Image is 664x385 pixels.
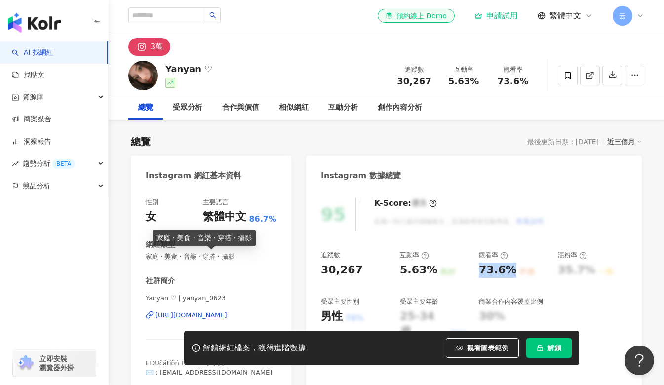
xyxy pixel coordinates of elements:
[446,338,519,358] button: 觀看圖表範例
[607,135,642,148] div: 近三個月
[619,10,626,21] span: 云
[321,170,401,181] div: Instagram 數據總覽
[146,239,175,250] div: 網紅類型
[203,198,229,207] div: 主要語言
[146,311,276,320] a: [URL][DOMAIN_NAME]
[203,209,246,225] div: 繁體中文
[23,175,50,197] span: 競品分析
[146,294,276,303] span: Yanyan ♡ | yanyan_0623
[400,263,437,278] div: 5.63%
[138,102,153,114] div: 總覽
[479,263,516,278] div: 73.6%
[209,12,216,19] span: search
[146,359,272,376] span: EDUčätiõń ENFP #小小兵 𝕄𝕚𝕟𝕚𝕠𝕟𝕤 ✉️：[EMAIL_ADDRESS][DOMAIN_NAME]
[547,344,561,352] span: 解鎖
[16,355,35,371] img: chrome extension
[527,138,599,146] div: 最後更新日期：[DATE]
[374,198,437,209] div: K-Score :
[549,10,581,21] span: 繁體中文
[321,309,343,324] div: 男性
[479,251,508,260] div: 觀看率
[386,11,447,21] div: 預約線上 Demo
[23,86,43,108] span: 資源庫
[321,263,363,278] div: 30,267
[537,345,544,351] span: lock
[249,214,276,225] span: 86.7%
[128,38,170,56] button: 3萬
[153,230,256,246] div: 家庭 · 美食 · 音樂 · 穿搭 · 攝影
[494,65,532,75] div: 觀看率
[321,297,359,306] div: 受眾主要性別
[146,276,175,286] div: 社群簡介
[328,102,358,114] div: 互動分析
[13,350,96,377] a: chrome extension立即安裝 瀏覽器外掛
[173,102,202,114] div: 受眾分析
[321,251,340,260] div: 追蹤數
[131,135,151,149] div: 總覽
[146,252,276,261] span: 家庭 · 美食 · 音樂 · 穿搭 · 攝影
[146,209,156,225] div: 女
[378,9,455,23] a: 預約線上 Demo
[12,160,19,167] span: rise
[479,297,543,306] div: 商業合作內容覆蓋比例
[12,48,53,58] a: searchAI 找網紅
[150,40,163,54] div: 3萬
[448,77,479,86] span: 5.63%
[397,76,431,86] span: 30,267
[146,170,241,181] div: Instagram 網紅基本資料
[23,153,75,175] span: 趨勢分析
[474,11,518,21] a: 申請試用
[279,102,309,114] div: 相似網紅
[203,343,306,353] div: 解鎖網紅檔案，獲得進階數據
[12,70,44,80] a: 找貼文
[52,159,75,169] div: BETA
[400,297,438,306] div: 受眾主要年齡
[467,344,508,352] span: 觀看圖表範例
[400,251,429,260] div: 互動率
[12,115,51,124] a: 商案媒合
[498,77,528,86] span: 73.6%
[526,338,572,358] button: 解鎖
[12,137,51,147] a: 洞察報告
[8,13,61,33] img: logo
[222,102,259,114] div: 合作與價值
[378,102,422,114] div: 創作內容分析
[445,65,482,75] div: 互動率
[165,63,212,75] div: Yanyan ♡
[146,198,158,207] div: 性別
[128,61,158,90] img: KOL Avatar
[156,311,227,320] div: [URL][DOMAIN_NAME]
[395,65,433,75] div: 追蹤數
[558,251,587,260] div: 漲粉率
[39,354,74,372] span: 立即安裝 瀏覽器外掛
